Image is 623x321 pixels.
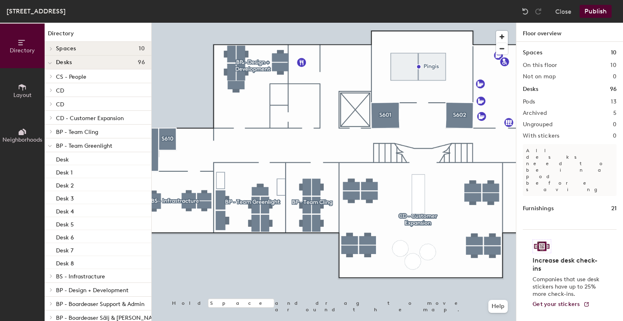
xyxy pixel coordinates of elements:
h1: 96 [610,85,617,94]
span: Desks [56,59,72,66]
h2: With stickers [523,133,560,139]
h2: 0 [613,73,617,80]
button: Help [488,300,508,313]
span: CD - Customer Expansion [56,115,124,122]
button: Close [555,5,571,18]
h2: Not on map [523,73,556,80]
span: BP - Team Greenlight [56,142,112,149]
p: Companies that use desk stickers have up to 25% more check-ins. [533,276,602,298]
h4: Increase desk check-ins [533,256,602,273]
a: Get your stickers [533,301,590,308]
p: Desk 3 [56,193,74,202]
span: Directory [10,47,35,54]
p: Desk 1 [56,167,73,176]
span: Neighborhoods [2,136,42,143]
span: CS - People [56,73,86,80]
h2: Pods [523,99,535,105]
h2: Archived [523,110,547,116]
span: 96 [138,59,145,66]
div: [STREET_ADDRESS] [6,6,66,16]
p: Desk 4 [56,206,74,215]
h2: 0 [613,121,617,128]
img: Undo [521,7,529,15]
button: Publish [580,5,612,18]
h2: On this floor [523,62,557,69]
p: Desk 2 [56,180,74,189]
span: CD [56,87,64,94]
p: Desk 5 [56,219,74,228]
h1: 10 [611,48,617,57]
span: Layout [13,92,32,99]
h1: Furnishings [523,204,554,213]
p: Desk 7 [56,245,73,254]
span: BP - Boardeaser Support & Admin [56,301,144,308]
p: Desk [56,154,69,163]
h2: 13 [611,99,617,105]
span: BS - Infrastracture [56,273,105,280]
h1: Spaces [523,48,542,57]
h2: Ungrouped [523,121,553,128]
img: Sticker logo [533,239,551,253]
h2: 5 [613,110,617,116]
h2: 10 [610,62,617,69]
span: BP - Design + Development [56,287,129,294]
h1: Floor overview [516,23,623,42]
h1: 21 [611,204,617,213]
p: Desk 8 [56,258,74,267]
h2: 0 [613,133,617,139]
p: Desk 6 [56,232,74,241]
h1: Desks [523,85,538,94]
span: Get your stickers [533,301,580,308]
h1: Directory [45,29,151,42]
p: All desks need to be in a pod before saving [523,144,617,196]
span: Spaces [56,45,76,52]
img: Redo [534,7,542,15]
span: 10 [139,45,145,52]
span: BP - Team Cling [56,129,98,136]
span: CD [56,101,64,108]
